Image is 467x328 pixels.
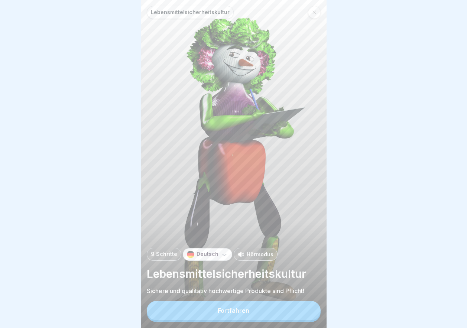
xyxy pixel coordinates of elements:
[147,287,321,295] p: Sichere und qualitativ hochwertige Produkte sind Pflicht!
[147,267,321,281] p: Lebensmittelsicherheitskultur
[151,251,177,257] p: 9 Schritte
[218,307,249,314] div: Fortfahren
[247,250,273,258] p: Hörmodus
[151,9,230,16] p: Lebensmittelsicherheitskultur
[197,251,218,257] p: Deutsch
[187,251,194,258] img: de.svg
[147,301,321,320] button: Fortfahren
